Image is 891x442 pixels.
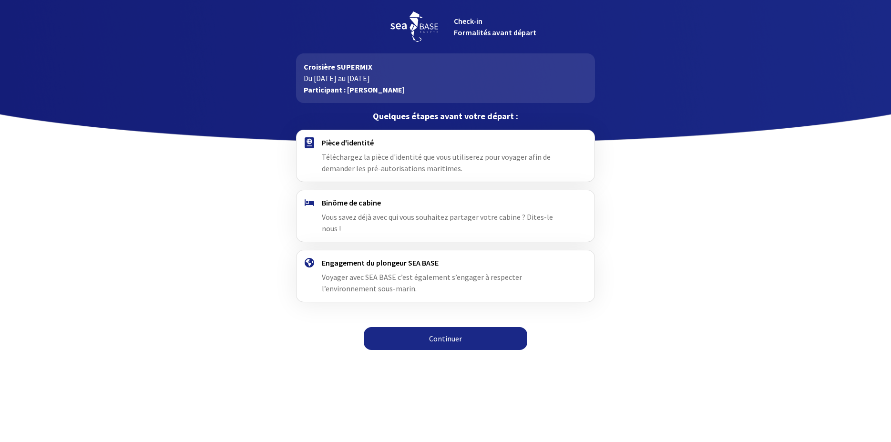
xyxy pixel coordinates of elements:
p: Quelques étapes avant votre départ : [296,111,595,122]
span: Voyager avec SEA BASE c’est également s’engager à respecter l’environnement sous-marin. [322,272,522,293]
p: Croisière SUPERMIX [304,61,587,72]
img: passport.svg [305,137,314,148]
h4: Binôme de cabine [322,198,569,207]
p: Participant : [PERSON_NAME] [304,84,587,95]
p: Du [DATE] au [DATE] [304,72,587,84]
a: Continuer [364,327,527,350]
img: binome.svg [305,199,314,206]
span: Téléchargez la pièce d'identité que vous utiliserez pour voyager afin de demander les pré-autoris... [322,152,551,173]
h4: Pièce d'identité [322,138,569,147]
span: Check-in Formalités avant départ [454,16,536,37]
h4: Engagement du plongeur SEA BASE [322,258,569,267]
img: engagement.svg [305,258,314,267]
img: logo_seabase.svg [390,11,438,42]
span: Vous savez déjà avec qui vous souhaitez partager votre cabine ? Dites-le nous ! [322,212,553,233]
